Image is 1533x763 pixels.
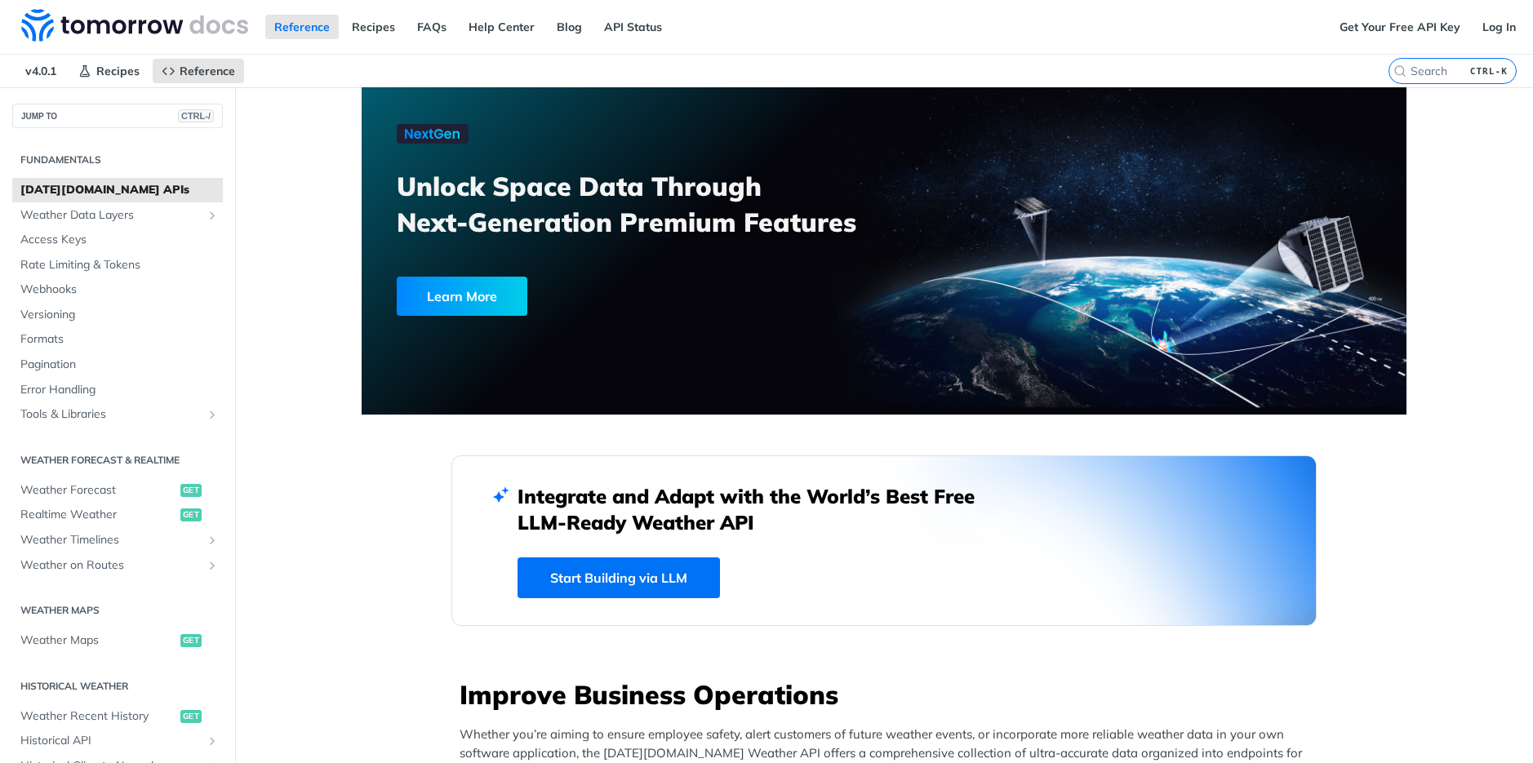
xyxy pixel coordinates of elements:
[180,634,202,647] span: get
[20,307,219,323] span: Versioning
[21,9,248,42] img: Tomorrow.io Weather API Docs
[518,483,999,535] h2: Integrate and Adapt with the World’s Best Free LLM-Ready Weather API
[397,277,801,316] a: Learn More
[265,15,339,39] a: Reference
[180,508,202,521] span: get
[20,382,219,398] span: Error Handling
[20,182,219,198] span: [DATE][DOMAIN_NAME] APIs
[12,553,223,578] a: Weather on RoutesShow subpages for Weather on Routes
[206,408,219,421] button: Show subpages for Tools & Libraries
[20,406,202,423] span: Tools & Libraries
[20,257,219,273] span: Rate Limiting & Tokens
[518,557,720,598] a: Start Building via LLM
[153,59,244,83] a: Reference
[460,676,1317,712] h3: Improve Business Operations
[178,109,214,122] span: CTRL-/
[180,710,202,723] span: get
[20,282,219,298] span: Webhooks
[12,503,223,527] a: Realtime Weatherget
[12,704,223,729] a: Weather Recent Historyget
[1473,15,1525,39] a: Log In
[180,484,202,497] span: get
[16,59,65,83] span: v4.0.1
[595,15,671,39] a: API Status
[12,153,223,167] h2: Fundamentals
[1466,63,1512,79] kbd: CTRL-K
[180,64,235,78] span: Reference
[20,733,202,749] span: Historical API
[20,207,202,224] span: Weather Data Layers
[20,507,176,523] span: Realtime Weather
[20,532,202,548] span: Weather Timelines
[12,353,223,377] a: Pagination
[20,708,176,725] span: Weather Recent History
[20,232,219,248] span: Access Keys
[12,378,223,402] a: Error Handling
[206,559,219,572] button: Show subpages for Weather on Routes
[12,528,223,552] a: Weather TimelinesShow subpages for Weather Timelines
[206,734,219,747] button: Show subpages for Historical API
[1393,64,1406,78] svg: Search
[12,628,223,653] a: Weather Mapsget
[397,277,527,316] div: Learn More
[20,482,176,499] span: Weather Forecast
[343,15,404,39] a: Recipes
[96,64,140,78] span: Recipes
[12,228,223,252] a: Access Keys
[397,124,469,144] img: NextGen
[12,603,223,618] h2: Weather Maps
[12,277,223,302] a: Webhooks
[206,209,219,222] button: Show subpages for Weather Data Layers
[12,453,223,468] h2: Weather Forecast & realtime
[12,679,223,694] h2: Historical Weather
[206,534,219,547] button: Show subpages for Weather Timelines
[12,178,223,202] a: [DATE][DOMAIN_NAME] APIs
[12,402,223,427] a: Tools & LibrariesShow subpages for Tools & Libraries
[12,303,223,327] a: Versioning
[548,15,591,39] a: Blog
[12,327,223,352] a: Formats
[20,331,219,348] span: Formats
[20,632,176,649] span: Weather Maps
[12,478,223,503] a: Weather Forecastget
[12,203,223,228] a: Weather Data LayersShow subpages for Weather Data Layers
[408,15,455,39] a: FAQs
[397,168,902,240] h3: Unlock Space Data Through Next-Generation Premium Features
[12,253,223,277] a: Rate Limiting & Tokens
[69,59,149,83] a: Recipes
[12,104,223,128] button: JUMP TOCTRL-/
[12,729,223,753] a: Historical APIShow subpages for Historical API
[460,15,544,39] a: Help Center
[20,357,219,373] span: Pagination
[20,557,202,574] span: Weather on Routes
[1331,15,1469,39] a: Get Your Free API Key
